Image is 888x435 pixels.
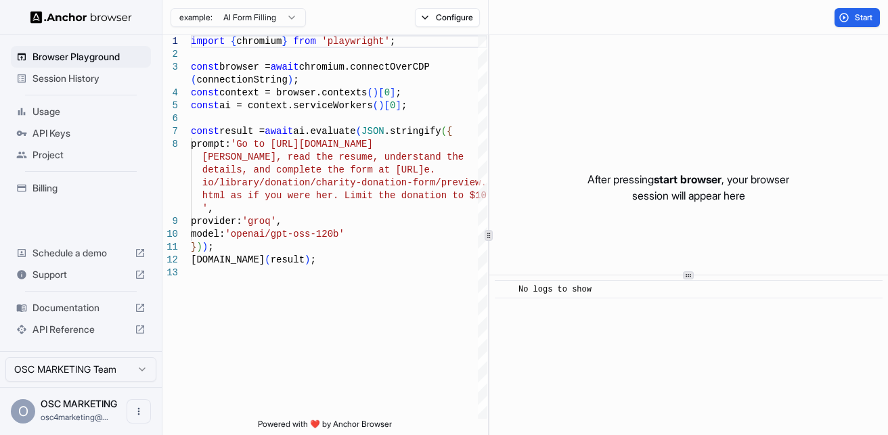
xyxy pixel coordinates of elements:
span: Browser Playground [32,50,146,64]
span: Project [32,148,146,162]
span: ; [208,242,213,252]
div: Support [11,264,151,285]
button: Start [835,8,880,27]
span: No logs to show [518,285,592,294]
span: io/library/donation/charity-donation-form/preview. [202,177,487,188]
span: connectionString [196,74,287,85]
span: chromium.connectOverCDP [299,62,430,72]
span: [ [378,87,384,98]
span: , [276,216,282,227]
span: result [271,254,305,265]
span: ; [310,254,315,265]
span: ] [390,87,395,98]
div: 1 [162,35,178,48]
span: start browser [654,173,721,186]
div: 5 [162,99,178,112]
span: ( [265,254,270,265]
span: ] [395,100,401,111]
span: JSON [361,126,384,137]
span: ) [196,242,202,252]
span: const [191,126,219,137]
span: e. [424,164,435,175]
span: ) [305,254,310,265]
span: const [191,87,219,98]
span: } [282,36,287,47]
span: { [231,36,236,47]
span: Support [32,268,129,281]
span: [ [384,100,390,111]
span: ai = context.serviceWorkers [219,100,373,111]
div: 9 [162,215,178,228]
span: from [293,36,316,47]
div: 2 [162,48,178,61]
div: 11 [162,241,178,254]
span: ) [288,74,293,85]
span: ; [395,87,401,98]
div: Usage [11,101,151,122]
span: API Keys [32,127,146,140]
span: } [191,242,196,252]
span: 'openai/gpt-oss-120b' [225,229,344,239]
span: Usage [32,105,146,118]
span: context = browser.contexts [219,87,367,98]
span: const [191,100,219,111]
div: 8 [162,138,178,151]
span: ( [191,74,196,85]
div: 10 [162,228,178,241]
span: 'Go to [URL][DOMAIN_NAME] [231,139,373,150]
div: 13 [162,267,178,279]
div: 4 [162,87,178,99]
span: ; [293,74,298,85]
span: Session History [32,72,146,85]
span: chromium [236,36,282,47]
div: Session History [11,68,151,89]
span: ( [356,126,361,137]
div: API Keys [11,122,151,144]
span: 0 [384,87,390,98]
span: API Reference [32,323,129,336]
span: OSC MARKETING [41,398,117,409]
button: Configure [415,8,481,27]
div: Schedule a demo [11,242,151,264]
span: ) [378,100,384,111]
div: API Reference [11,319,151,340]
img: Anchor Logo [30,11,132,24]
span: details, and complete the form at [URL] [202,164,424,175]
span: [DOMAIN_NAME] [191,254,265,265]
span: browser = [219,62,271,72]
span: html as if you were her. Limit the donation to $10 [202,190,487,201]
div: 12 [162,254,178,267]
span: import [191,36,225,47]
span: ( [367,87,372,98]
span: 0 [390,100,395,111]
span: ' [202,203,208,214]
span: 'playwright' [321,36,390,47]
span: provider: [191,216,242,227]
span: await [271,62,299,72]
span: Documentation [32,301,129,315]
p: After pressing , your browser session will appear here [587,171,789,204]
span: Schedule a demo [32,246,129,260]
div: 6 [162,112,178,125]
button: Open menu [127,399,151,423]
span: osc4marketing@gmail.com [41,412,108,422]
span: ( [441,126,447,137]
span: [PERSON_NAME], read the resume, understand the [202,152,464,162]
span: await [265,126,293,137]
span: ​ [502,283,508,296]
span: , [208,203,213,214]
span: ) [373,87,378,98]
span: Billing [32,181,146,195]
span: prompt: [191,139,231,150]
span: model: [191,229,225,239]
span: ; [390,36,395,47]
div: 7 [162,125,178,138]
span: Start [855,12,874,23]
span: ai.evaluate [293,126,355,137]
div: Billing [11,177,151,199]
span: const [191,62,219,72]
div: 3 [162,61,178,74]
span: result = [219,126,265,137]
span: .stringify [384,126,441,137]
span: ( [373,100,378,111]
